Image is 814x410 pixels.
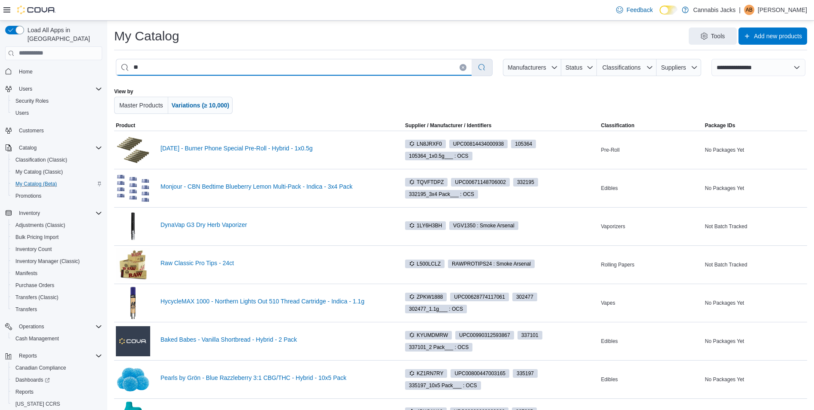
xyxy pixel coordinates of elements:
[455,178,506,186] span: UPC 00671148706002
[15,351,40,361] button: Reports
[15,351,102,361] span: Reports
[405,343,472,352] span: 337101_2 Pack___ : OCS
[758,5,807,15] p: [PERSON_NAME]
[15,98,48,104] span: Security Roles
[15,321,102,332] span: Operations
[9,333,106,345] button: Cash Management
[15,364,66,371] span: Canadian Compliance
[405,190,478,199] span: 332195_3x4 Pack___ : OCS
[9,386,106,398] button: Reports
[405,122,491,129] div: Supplier / Manufacturer / Identifiers
[517,331,542,340] span: 337101
[2,142,106,154] button: Catalog
[409,293,443,301] span: ZPKW1888
[409,343,469,351] span: 337101_2 Pack___ : OCS
[12,292,62,303] a: Transfers (Classic)
[448,260,535,268] span: RAWPROTIPS24 : Smoke Arsenal
[15,389,33,395] span: Reports
[513,369,538,378] span: 335197
[744,5,754,15] div: Andrea Bortolussi
[601,122,635,129] span: Classification
[116,122,135,129] span: Product
[12,108,32,118] a: Users
[409,331,448,339] span: KYUMDMRW
[9,95,106,107] button: Security Roles
[515,140,532,148] span: 105364
[114,28,179,45] h1: My Catalog
[626,6,653,14] span: Feedback
[503,59,561,76] button: Manufacturers
[12,292,102,303] span: Transfers (Classic)
[19,210,40,217] span: Inventory
[15,208,102,218] span: Inventory
[9,190,106,202] button: Promotions
[739,5,741,15] p: |
[405,260,445,268] span: L500LCLZ
[15,110,29,116] span: Users
[511,140,536,148] span: 105364
[409,140,442,148] span: LN8JRXF0
[12,387,102,397] span: Reports
[160,298,390,305] a: HycycleMAX 1000 - Northern Lights Out 510 Thread Cartridge - Indica - 1.1g
[12,256,83,266] a: Inventory Manager (Classic)
[703,336,807,346] div: No Packages Yet
[19,86,32,92] span: Users
[2,350,106,362] button: Reports
[15,143,102,153] span: Catalog
[393,122,491,129] span: Supplier / Manufacturer / Identifiers
[703,183,807,193] div: No Packages Yet
[19,127,44,134] span: Customers
[17,6,56,14] img: Cova
[12,155,71,165] a: Classification (Classic)
[12,244,102,254] span: Inventory Count
[15,168,63,175] span: My Catalog (Classic)
[657,59,701,76] button: Suppliers
[455,331,514,340] span: UPC00990312593867
[517,178,534,186] span: 332195
[738,28,807,45] button: Add new products
[599,221,703,232] div: Vaporizers
[405,305,467,313] span: 302477_1.1g___ : OCS
[2,65,106,78] button: Home
[409,178,444,186] span: TQVFTDPZ
[12,268,41,278] a: Manifests
[12,399,64,409] a: [US_STATE] CCRS
[15,125,47,136] a: Customers
[160,336,390,343] a: Baked Babes - Vanilla Shortbread - Hybrid - 2 Pack
[160,145,390,152] a: [DATE] - Burner Phone Special Pre-Roll - Hybrid - 1x0.5g
[454,293,505,301] span: UPC 00628774117061
[405,293,447,301] span: ZPKW1888
[409,305,463,313] span: 302477_1.1g___ : OCS
[12,256,102,266] span: Inventory Manager (Classic)
[689,28,737,45] button: Tools
[12,375,102,385] span: Dashboards
[9,154,106,166] button: Classification (Classic)
[116,286,150,320] img: HycycleMAX 1000 - Northern Lights Out 510 Thread Cartridge - Indica - 1.1g
[12,232,102,242] span: Bulk Pricing Import
[451,178,510,187] span: UPC00671148706002
[516,293,533,301] span: 302477
[12,108,102,118] span: Users
[9,166,106,178] button: My Catalog (Classic)
[15,335,59,342] span: Cash Management
[703,145,807,155] div: No Packages Yet
[508,64,546,71] span: Manufacturers
[9,255,106,267] button: Inventory Manager (Classic)
[599,183,703,193] div: Edibles
[19,144,36,151] span: Catalog
[2,124,106,137] button: Customers
[9,243,106,255] button: Inventory Count
[12,280,58,291] a: Purchase Orders
[15,84,102,94] span: Users
[12,96,102,106] span: Security Roles
[15,246,52,253] span: Inventory Count
[15,258,80,265] span: Inventory Manager (Classic)
[405,369,447,378] span: KZ1RN7RY
[12,268,102,278] span: Manifests
[450,293,509,301] span: UPC00628774117061
[566,64,583,71] span: Status
[599,145,703,155] div: Pre-Roll
[405,178,448,187] span: TQVFTDPZ
[160,260,390,266] a: Raw Classic Pro Tips - 24ct
[561,59,597,76] button: Status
